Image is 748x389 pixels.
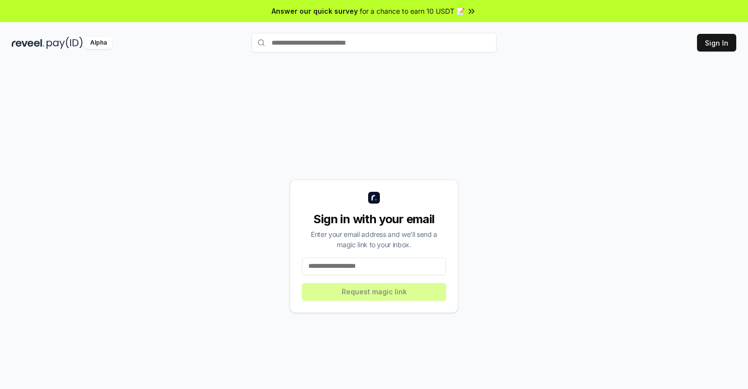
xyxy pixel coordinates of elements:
[697,34,736,52] button: Sign In
[12,37,45,49] img: reveel_dark
[47,37,83,49] img: pay_id
[85,37,112,49] div: Alpha
[302,211,446,227] div: Sign in with your email
[272,6,358,16] span: Answer our quick survey
[368,192,380,204] img: logo_small
[360,6,465,16] span: for a chance to earn 10 USDT 📝
[302,229,446,250] div: Enter your email address and we’ll send a magic link to your inbox.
